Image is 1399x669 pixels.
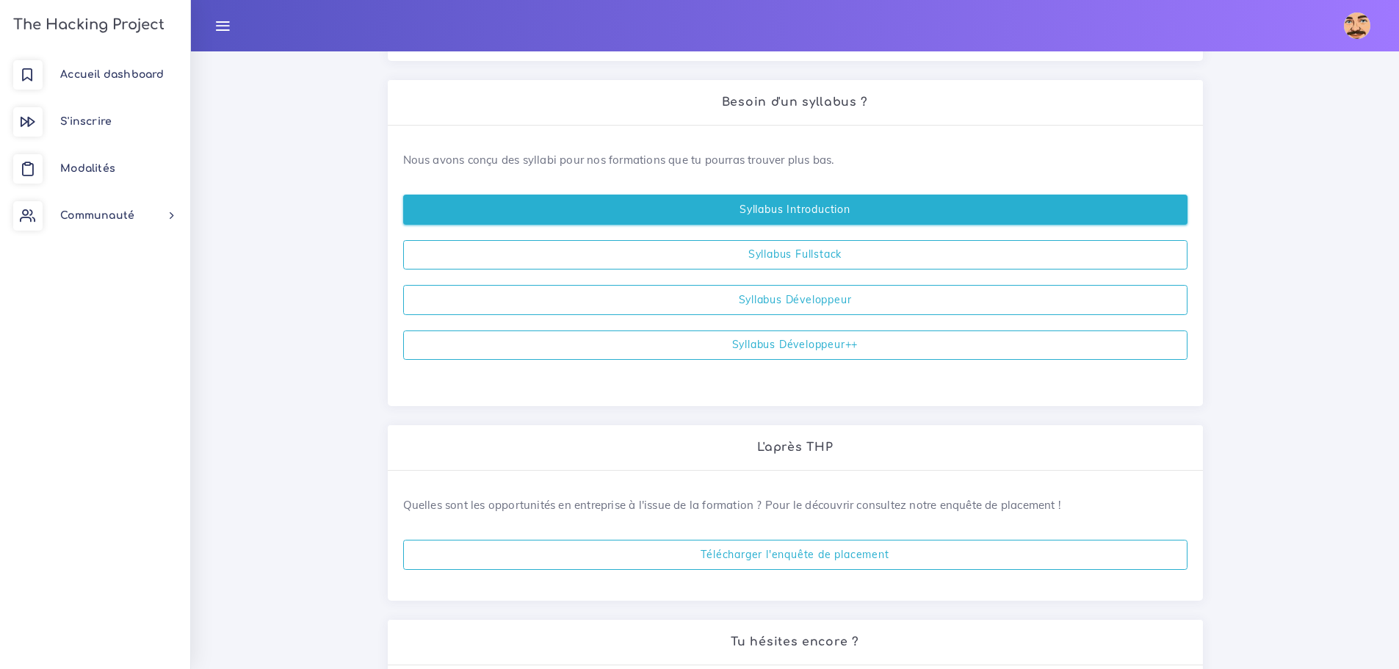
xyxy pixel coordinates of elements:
h2: Tu hésites encore ? [403,635,1187,649]
span: Modalités [60,163,115,174]
span: S'inscrire [60,116,112,127]
a: Syllabus Développeur [403,285,1187,315]
span: Communauté [60,210,134,221]
p: Nous avons conçu des syllabi pour nos formations que tu pourras trouver plus bas. [403,151,1187,169]
p: Quelles sont les opportunités en entreprise à l'issue de la formation ? Pour le découvrir consult... [403,496,1187,514]
img: npppwdv6pfjfbvfsejgw.jpg [1344,12,1370,39]
h3: The Hacking Project [9,17,165,33]
a: Syllabus Fullstack [403,240,1187,270]
a: Syllabus Développeur++ [403,330,1187,361]
h2: L'après THP [403,441,1187,455]
h2: Besoin d'un syllabus ? [403,95,1187,109]
a: Syllabus Introduction [403,195,1187,225]
a: Télécharger l'enquête de placement [403,540,1187,570]
span: Accueil dashboard [60,69,164,80]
